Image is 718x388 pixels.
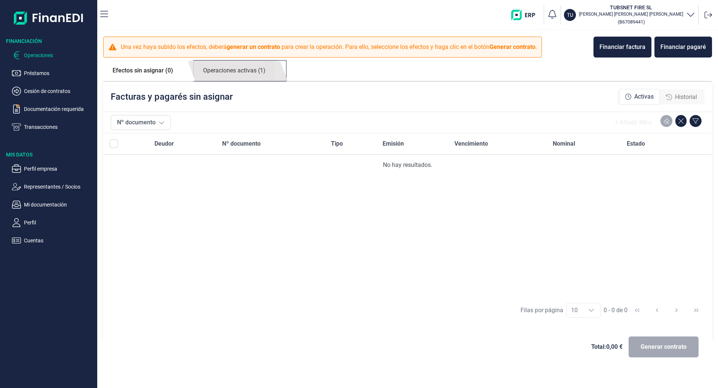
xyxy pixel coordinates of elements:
[490,43,536,50] b: Generar contrato
[687,301,705,319] button: Last Page
[103,60,182,81] a: Efectos sin asignar (0)
[24,182,94,191] p: Representantes / Socios
[12,69,94,78] button: Préstamos
[24,87,94,96] p: Cesión de contratos
[383,139,404,148] span: Emisión
[582,303,600,317] div: Choose
[634,92,654,101] span: Activas
[12,105,94,114] button: Documentación requerida
[109,139,118,148] div: All items unselected
[660,90,703,105] div: Historial
[331,139,343,148] span: Tipo
[222,139,261,148] span: Nº documento
[154,139,174,148] span: Deudor
[194,60,275,81] a: Operaciones activas (1)
[24,218,94,227] p: Perfil
[227,43,280,50] b: generar un contrato
[627,139,645,148] span: Estado
[564,4,695,26] button: TUTUBSNET FIRE SL[PERSON_NAME] [PERSON_NAME] [PERSON_NAME](B67089441)
[668,301,685,319] button: Next Page
[12,236,94,245] button: Cuentas
[511,10,541,20] img: erp
[12,87,94,96] button: Cesión de contratos
[24,122,94,131] p: Transacciones
[628,301,646,319] button: First Page
[24,105,94,114] p: Documentación requerida
[12,51,94,60] button: Operaciones
[24,236,94,245] p: Cuentas
[618,19,645,25] small: Copiar cif
[604,307,628,313] span: 0 - 0 de 0
[24,200,94,209] p: Mi documentación
[675,93,697,102] span: Historial
[111,91,233,103] p: Facturas y pagarés sin asignar
[599,43,645,52] div: Financiar factura
[14,6,84,30] img: Logo de aplicación
[12,182,94,191] button: Representantes / Socios
[12,218,94,227] button: Perfil
[593,37,651,58] button: Financiar factura
[654,37,712,58] button: Financiar pagaré
[591,342,623,351] span: Total: 0,00 €
[24,51,94,60] p: Operaciones
[454,139,488,148] span: Vencimiento
[553,139,575,148] span: Nominal
[521,306,563,315] div: Filas por página
[111,115,171,130] button: Nº documento
[567,11,573,19] p: TU
[579,4,683,11] h3: TUBSNET FIRE SL
[12,200,94,209] button: Mi documentación
[648,301,666,319] button: Previous Page
[109,161,706,170] div: No hay resultados.
[579,11,683,17] p: [PERSON_NAME] [PERSON_NAME] [PERSON_NAME]
[12,164,94,173] button: Perfil empresa
[24,164,94,173] p: Perfil empresa
[24,69,94,78] p: Préstamos
[619,89,660,105] div: Activas
[660,43,706,52] div: Financiar pagaré
[121,43,537,52] p: Una vez haya subido los efectos, deberá para crear la operación. Para ello, seleccione los efecto...
[12,122,94,131] button: Transacciones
